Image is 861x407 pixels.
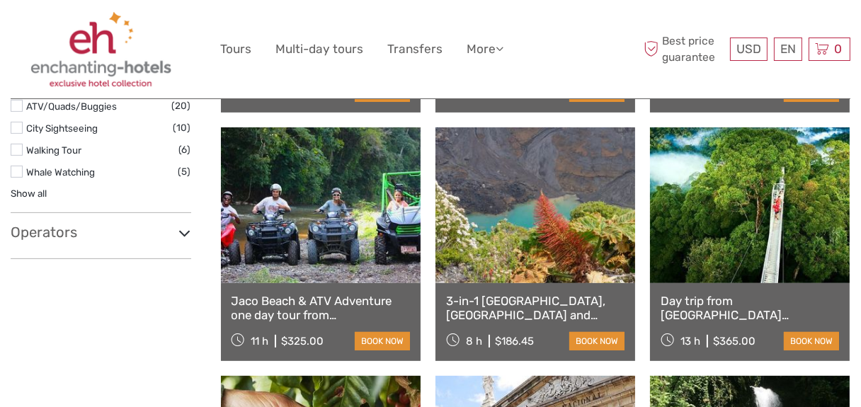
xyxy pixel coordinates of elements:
a: 3-in-1 [GEOGRAPHIC_DATA], [GEOGRAPHIC_DATA] and [GEOGRAPHIC_DATA]. [446,294,625,323]
span: 0 [832,42,844,56]
span: (10) [173,120,191,136]
a: Whale Watching [26,166,95,178]
div: $365.00 [713,335,755,348]
span: 8 h [466,335,482,348]
p: We're away right now. Please check back later! [20,25,160,36]
div: $325.00 [281,335,324,348]
h3: Operators [11,224,191,241]
span: USD [736,42,761,56]
a: Walking Tour [26,144,81,156]
span: (5) [178,164,191,180]
a: Multi-day tours [276,39,364,59]
span: 13 h [680,335,700,348]
span: (20) [172,98,191,114]
a: Day trip from [GEOGRAPHIC_DATA][PERSON_NAME] to [PERSON_NAME][GEOGRAPHIC_DATA] [661,294,839,323]
a: Tours [221,39,252,59]
a: book now [569,332,625,350]
a: book now [784,332,839,350]
span: Best price guarantee [641,33,727,64]
a: book now [355,332,410,350]
span: (6) [179,142,191,158]
img: Enchanting Hotels [30,11,172,88]
a: More [467,39,504,59]
span: 11 h [251,335,268,348]
div: $186.45 [495,335,535,348]
a: ATV/Quads/Buggies [26,101,117,112]
a: City Sightseeing [26,122,98,134]
a: Show all [11,188,47,199]
button: Open LiveChat chat widget [163,22,180,39]
div: EN [774,38,802,61]
a: Transfers [388,39,443,59]
a: Jaco Beach & ATV Adventure one day tour from [GEOGRAPHIC_DATA][PERSON_NAME] [232,294,410,323]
